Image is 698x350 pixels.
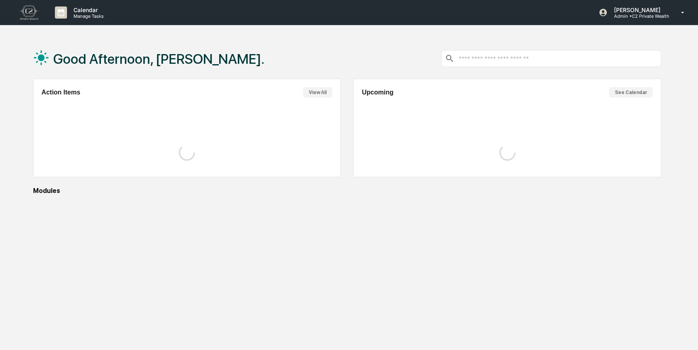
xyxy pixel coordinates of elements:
[303,87,332,98] button: View All
[362,89,393,96] h2: Upcoming
[609,87,653,98] button: See Calendar
[53,51,264,67] h1: Good Afternoon, [PERSON_NAME].
[42,89,80,96] h2: Action Items
[33,187,661,195] div: Modules
[67,6,108,13] p: Calendar
[67,13,108,19] p: Manage Tasks
[19,5,39,20] img: logo
[608,6,669,13] p: [PERSON_NAME]
[608,13,669,19] p: Admin • C2 Private Wealth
